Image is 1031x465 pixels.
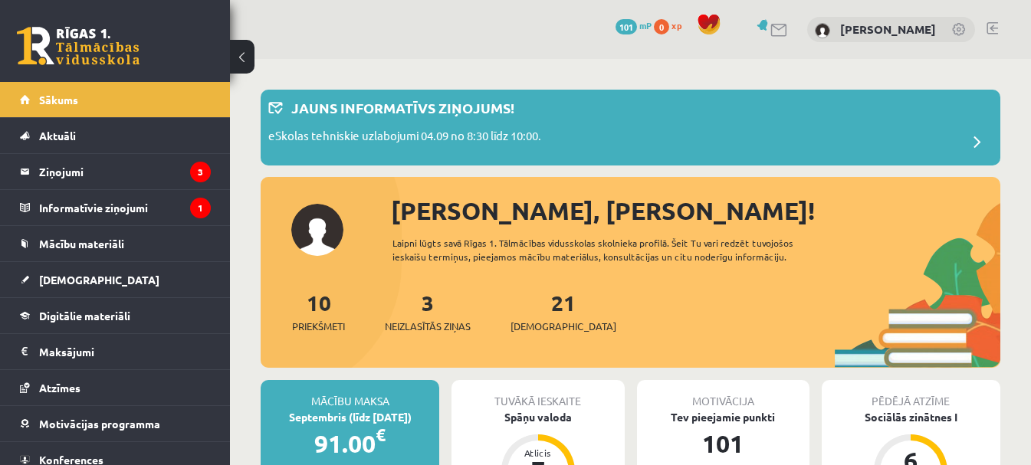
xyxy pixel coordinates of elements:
div: Motivācija [637,380,809,409]
span: Priekšmeti [292,319,345,334]
a: Motivācijas programma [20,406,211,441]
div: 91.00 [261,425,439,462]
i: 1 [190,198,211,218]
a: 10Priekšmeti [292,289,345,334]
a: Aktuāli [20,118,211,153]
div: Sociālās zinātnes I [822,409,1000,425]
div: 101 [637,425,809,462]
a: 101 mP [616,19,652,31]
span: [DEMOGRAPHIC_DATA] [39,273,159,287]
a: Sākums [20,82,211,117]
div: Septembris (līdz [DATE]) [261,409,439,425]
a: Informatīvie ziņojumi1 [20,190,211,225]
legend: Maksājumi [39,334,211,369]
span: Mācību materiāli [39,237,124,251]
span: Motivācijas programma [39,417,160,431]
span: [DEMOGRAPHIC_DATA] [511,319,616,334]
p: eSkolas tehniskie uzlabojumi 04.09 no 8:30 līdz 10:00. [268,127,541,149]
span: Atzīmes [39,381,80,395]
div: [PERSON_NAME], [PERSON_NAME]! [391,192,1000,229]
div: Pēdējā atzīme [822,380,1000,409]
a: Mācību materiāli [20,226,211,261]
a: 0 xp [654,19,689,31]
i: 3 [190,162,211,182]
legend: Informatīvie ziņojumi [39,190,211,225]
span: Aktuāli [39,129,76,142]
a: 21[DEMOGRAPHIC_DATA] [511,289,616,334]
span: Digitālie materiāli [39,309,130,323]
span: € [376,424,386,446]
img: Roberts Kašs [815,23,830,38]
div: Atlicis [515,448,561,457]
div: Spāņu valoda [451,409,624,425]
a: Digitālie materiāli [20,298,211,333]
a: [PERSON_NAME] [840,21,936,37]
span: Neizlasītās ziņas [385,319,471,334]
div: Laipni lūgts savā Rīgas 1. Tālmācības vidusskolas skolnieka profilā. Šeit Tu vari redzēt tuvojošo... [392,236,836,264]
a: Jauns informatīvs ziņojums! eSkolas tehniskie uzlabojumi 04.09 no 8:30 līdz 10:00. [268,97,993,158]
legend: Ziņojumi [39,154,211,189]
a: 3Neizlasītās ziņas [385,289,471,334]
span: mP [639,19,652,31]
p: Jauns informatīvs ziņojums! [291,97,514,118]
a: [DEMOGRAPHIC_DATA] [20,262,211,297]
a: Maksājumi [20,334,211,369]
span: 101 [616,19,637,34]
a: Ziņojumi3 [20,154,211,189]
a: Rīgas 1. Tālmācības vidusskola [17,27,140,65]
span: Sākums [39,93,78,106]
div: Mācību maksa [261,380,439,409]
a: Atzīmes [20,370,211,405]
div: Tev pieejamie punkti [637,409,809,425]
span: 0 [654,19,669,34]
div: Tuvākā ieskaite [451,380,624,409]
span: xp [671,19,681,31]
